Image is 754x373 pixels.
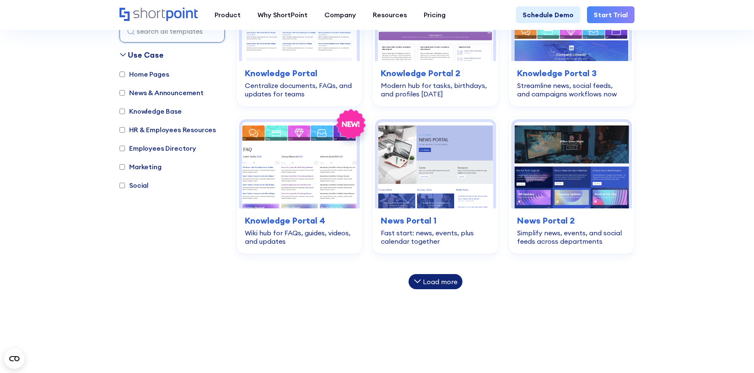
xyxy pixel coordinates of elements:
[119,88,204,98] label: News & Announcement
[242,122,357,208] img: sharepoint wiki template: Wiki hub for FAQs, guides, videos, and updates | ShortPoint Templates
[119,146,125,151] input: Employees Directory
[119,180,149,190] label: Social
[381,81,490,98] div: Modern hub for tasks, birthdays, and profiles [DATE]
[372,117,498,254] a: SharePoint online news template: Launch news, events, and updates—no hassle | ShortPoint Template...
[316,6,364,23] a: Company
[119,143,196,153] label: Employees Directory
[119,125,216,135] label: HR & Employees Resources
[119,109,125,114] input: Knowledge Base
[378,122,493,208] img: SharePoint online news template: Launch news, events, and updates—no hassle | ShortPoint Templates
[364,6,415,23] a: Resources
[119,127,125,133] input: HR & Employees Resources
[245,67,354,80] h3: Knowledge Portal
[128,49,164,61] div: Use Case
[119,162,162,172] label: Marketing
[324,10,356,20] div: Company
[119,69,169,79] label: Home Pages
[245,81,354,98] div: Centralize documents, FAQs, and updates for teams
[517,81,626,98] div: Streamline news, social feeds, and campaigns workflows now
[245,229,354,245] div: Wiki hub for FAQs, guides, videos, and updates
[119,72,125,77] input: Home Pages
[381,67,490,80] h3: Knowledge Portal 2
[381,214,490,227] h3: News Portal 1
[119,183,125,188] input: Social
[245,214,354,227] h3: Knowledge Portal 4
[258,10,308,20] div: Why ShortPoint
[587,6,635,23] a: Start Trial
[381,229,490,245] div: Fast start: news, events, plus calendar together
[119,164,125,170] input: Marketing
[119,20,225,43] input: search all templates
[119,8,198,22] a: Home
[249,6,316,23] a: Why ShortPoint
[4,349,24,369] button: Open CMP widget
[517,214,626,227] h3: News Portal 2
[509,117,635,254] a: SharePoint news post template: Simplify news, events, and social feeds across departments | Short...
[119,90,125,96] input: News & Announcement
[516,6,580,23] a: Schedule Demo
[424,10,446,20] div: Pricing
[514,122,629,208] img: SharePoint news post template: Simplify news, events, and social feeds across departments | Short...
[119,106,182,116] label: Knowledge Base
[215,10,241,20] div: Product
[517,67,626,80] h3: Knowledge Portal 3
[206,6,249,23] a: Product
[236,117,362,254] a: sharepoint wiki template: Wiki hub for FAQs, guides, videos, and updates | ShortPoint TemplatesKn...
[373,10,407,20] div: Resources
[423,278,457,285] div: Load more
[415,6,454,23] a: Pricing
[712,333,754,373] iframe: Chat Widget
[517,229,626,245] div: Simplify news, events, and social feeds across departments
[409,274,462,289] div: Load more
